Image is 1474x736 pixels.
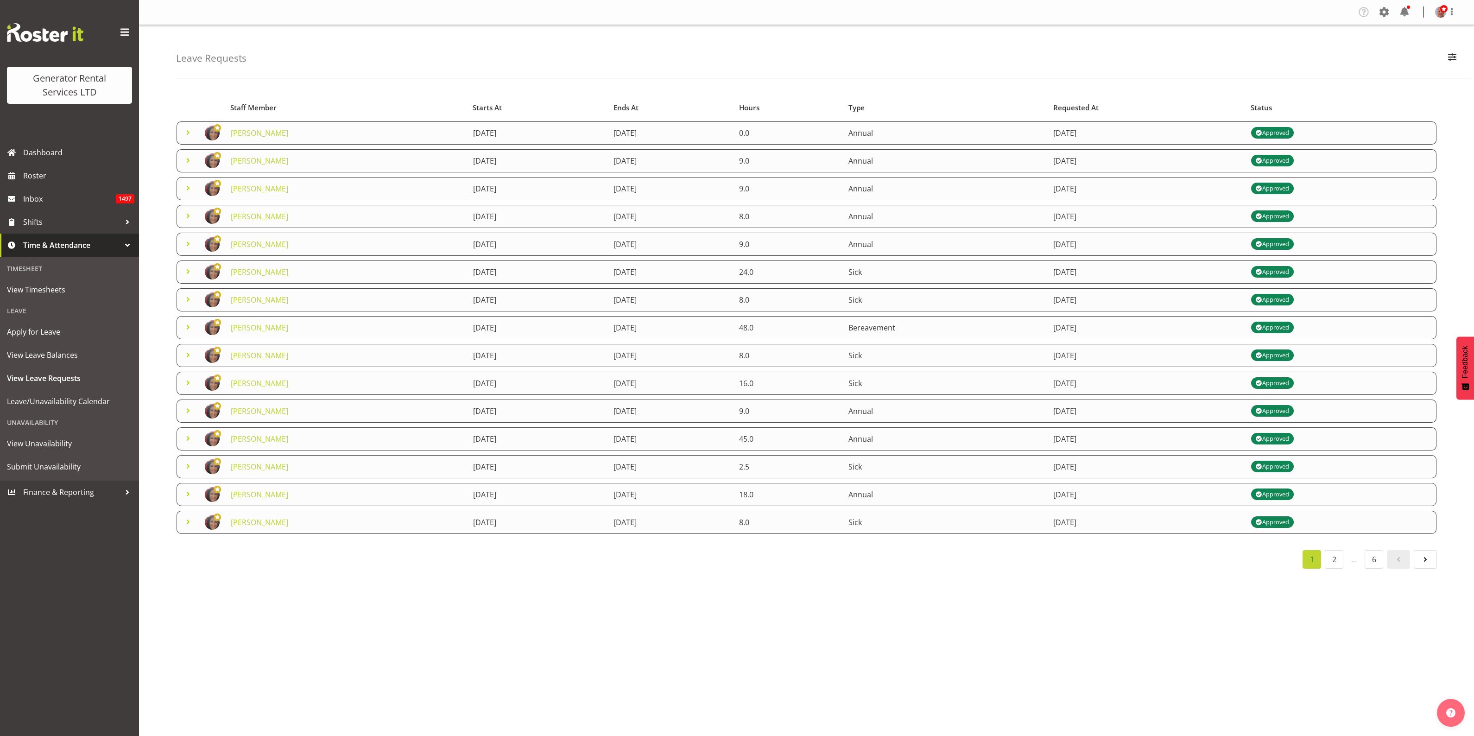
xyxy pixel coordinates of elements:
[205,320,220,335] img: katherine-lothianc04ae7ec56208e078627d80ad3866cf0.png
[1048,400,1246,423] td: [DATE]
[231,489,288,500] a: [PERSON_NAME]
[608,316,734,339] td: [DATE]
[2,455,137,478] a: Submit Unavailability
[205,292,220,307] img: katherine-lothianc04ae7ec56208e078627d80ad3866cf0.png
[1048,177,1246,200] td: [DATE]
[734,344,843,367] td: 8.0
[1048,483,1246,506] td: [DATE]
[848,102,865,113] span: Type
[205,237,220,252] img: katherine-lothianc04ae7ec56208e078627d80ad3866cf0.png
[205,265,220,279] img: katherine-lothianc04ae7ec56208e078627d80ad3866cf0.png
[843,260,1048,284] td: Sick
[843,400,1048,423] td: Annual
[1442,48,1462,69] button: Filter Employees
[843,344,1048,367] td: Sick
[468,233,608,256] td: [DATE]
[231,211,288,222] a: [PERSON_NAME]
[23,192,116,206] span: Inbox
[7,437,132,450] span: View Unavailability
[231,406,288,416] a: [PERSON_NAME]
[468,288,608,311] td: [DATE]
[23,485,120,499] span: Finance & Reporting
[231,434,288,444] a: [PERSON_NAME]
[2,432,137,455] a: View Unavailability
[1256,350,1289,361] div: Approved
[205,348,220,363] img: katherine-lothianc04ae7ec56208e078627d80ad3866cf0.png
[1256,378,1289,389] div: Approved
[734,400,843,423] td: 9.0
[1256,183,1289,194] div: Approved
[734,288,843,311] td: 8.0
[843,316,1048,339] td: Bereavement
[2,413,137,432] div: Unavailability
[23,169,134,183] span: Roster
[1256,406,1289,417] div: Approved
[205,459,220,474] img: katherine-lothianc04ae7ec56208e078627d80ad3866cf0.png
[2,367,137,390] a: View Leave Requests
[1048,427,1246,450] td: [DATE]
[734,316,843,339] td: 48.0
[23,238,120,252] span: Time & Attendance
[734,260,843,284] td: 24.0
[205,515,220,530] img: katherine-lothianc04ae7ec56208e078627d80ad3866cf0.png
[608,288,734,311] td: [DATE]
[205,153,220,168] img: katherine-lothianc04ae7ec56208e078627d80ad3866cf0.png
[1048,288,1246,311] td: [DATE]
[608,455,734,478] td: [DATE]
[468,511,608,534] td: [DATE]
[1256,433,1289,444] div: Approved
[7,460,132,474] span: Submit Unavailability
[739,102,759,113] span: Hours
[1048,121,1246,145] td: [DATE]
[231,239,288,249] a: [PERSON_NAME]
[734,372,843,395] td: 16.0
[468,427,608,450] td: [DATE]
[2,278,137,301] a: View Timesheets
[734,121,843,145] td: 0.0
[231,323,288,333] a: [PERSON_NAME]
[205,126,220,140] img: katherine-lothianc04ae7ec56208e078627d80ad3866cf0.png
[1048,372,1246,395] td: [DATE]
[843,121,1048,145] td: Annual
[608,205,734,228] td: [DATE]
[468,149,608,172] td: [DATE]
[176,53,247,63] h4: Leave Requests
[1435,6,1446,18] img: dave-wallaced2e02bf5a44ca49c521115b89c5c4806.png
[231,462,288,472] a: [PERSON_NAME]
[468,372,608,395] td: [DATE]
[1365,550,1383,569] a: 6
[843,372,1048,395] td: Sick
[7,325,132,339] span: Apply for Leave
[734,205,843,228] td: 8.0
[843,483,1048,506] td: Annual
[205,487,220,502] img: katherine-lothianc04ae7ec56208e078627d80ad3866cf0.png
[205,181,220,196] img: katherine-lothianc04ae7ec56208e078627d80ad3866cf0.png
[468,400,608,423] td: [DATE]
[1446,708,1455,717] img: help-xxl-2.png
[1053,102,1099,113] span: Requested At
[231,267,288,277] a: [PERSON_NAME]
[2,301,137,320] div: Leave
[1256,239,1289,250] div: Approved
[205,404,220,419] img: katherine-lothianc04ae7ec56208e078627d80ad3866cf0.png
[1048,260,1246,284] td: [DATE]
[608,344,734,367] td: [DATE]
[1048,344,1246,367] td: [DATE]
[231,378,288,388] a: [PERSON_NAME]
[23,146,134,159] span: Dashboard
[468,177,608,200] td: [DATE]
[205,376,220,391] img: katherine-lothianc04ae7ec56208e078627d80ad3866cf0.png
[1048,511,1246,534] td: [DATE]
[7,23,83,42] img: Rosterit website logo
[1256,211,1289,222] div: Approved
[468,205,608,228] td: [DATE]
[230,102,277,113] span: Staff Member
[1048,455,1246,478] td: [DATE]
[843,455,1048,478] td: Sick
[468,344,608,367] td: [DATE]
[734,427,843,450] td: 45.0
[468,455,608,478] td: [DATE]
[734,149,843,172] td: 9.0
[468,260,608,284] td: [DATE]
[468,483,608,506] td: [DATE]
